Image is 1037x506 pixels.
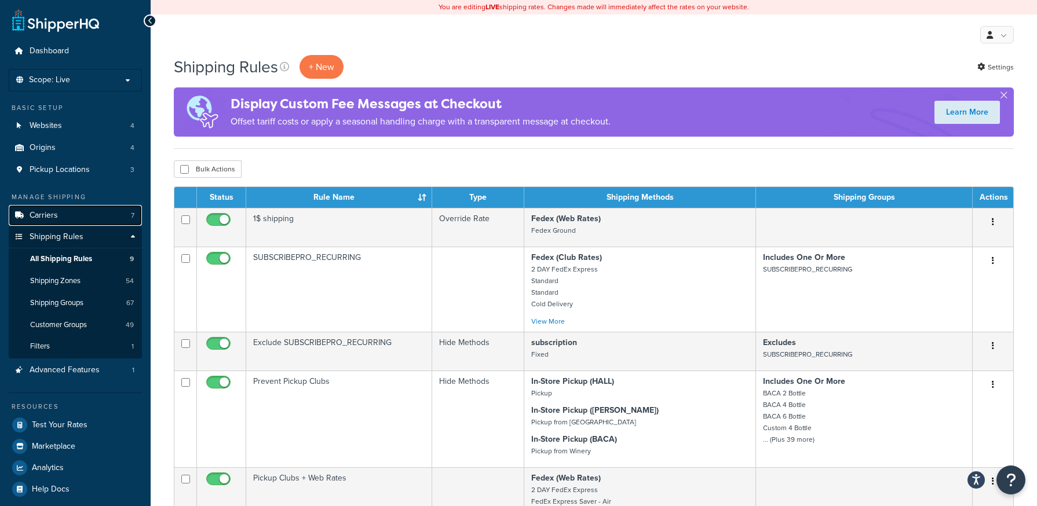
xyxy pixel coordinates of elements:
[32,442,75,452] span: Marketplace
[29,75,70,85] span: Scope: Live
[30,121,62,131] span: Websites
[531,212,601,225] strong: Fedex (Web Rates)
[531,349,549,360] small: Fixed
[246,208,432,247] td: 1$ shipping
[174,56,278,78] h1: Shipping Rules
[300,55,344,79] p: + New
[30,46,69,56] span: Dashboard
[174,160,242,178] button: Bulk Actions
[934,101,1000,124] a: Learn More
[9,314,142,336] a: Customer Groups 49
[30,298,83,308] span: Shipping Groups
[130,254,134,264] span: 9
[524,187,756,208] th: Shipping Methods
[9,415,142,435] a: Test Your Rates
[531,404,659,416] strong: In-Store Pickup ([PERSON_NAME])
[531,336,577,349] strong: subscription
[30,232,83,242] span: Shipping Rules
[9,248,142,270] a: All Shipping Rules 9
[531,446,591,456] small: Pickup from Winery
[9,115,142,137] a: Websites 4
[131,211,134,221] span: 7
[12,9,99,32] a: ShipperHQ Home
[9,248,142,270] li: All Shipping Rules
[9,314,142,336] li: Customer Groups
[130,143,134,153] span: 4
[174,87,231,137] img: duties-banner-06bc72dcb5fe05cb3f9472aba00be2ae8eb53ab6f0d8bb03d382ba314ac3c341.png
[231,113,611,130] p: Offset tariff costs or apply a seasonal handling charge with a transparent message at checkout.
[126,276,134,286] span: 54
[30,143,56,153] span: Origins
[30,342,50,351] span: Filters
[9,115,142,137] li: Websites
[977,59,1014,75] a: Settings
[9,360,142,381] li: Advanced Features
[9,159,142,181] li: Pickup Locations
[763,264,852,274] small: SUBSCRIBEPRO_RECURRING
[531,225,576,236] small: Fedex Ground
[130,121,134,131] span: 4
[763,336,796,349] strong: Excludes
[973,187,1013,208] th: Actions
[246,332,432,371] td: Exclude SUBSCRIBEPRO_RECURRING
[763,349,852,360] small: SUBSCRIBEPRO_RECURRING
[9,159,142,181] a: Pickup Locations 3
[531,417,636,427] small: Pickup from [GEOGRAPHIC_DATA]
[9,457,142,478] a: Analytics
[531,251,602,263] strong: Fedex (Club Rates)
[9,205,142,226] li: Carriers
[432,208,524,247] td: Override Rate
[30,276,81,286] span: Shipping Zones
[32,463,64,473] span: Analytics
[9,436,142,457] a: Marketplace
[432,371,524,467] td: Hide Methods
[32,420,87,430] span: Test Your Rates
[9,41,142,62] a: Dashboard
[126,298,134,308] span: 67
[9,479,142,500] a: Help Docs
[756,187,973,208] th: Shipping Groups
[9,270,142,292] a: Shipping Zones 54
[996,465,1025,494] button: Open Resource Center
[485,2,499,12] b: LIVE
[531,388,552,398] small: Pickup
[9,226,142,358] li: Shipping Rules
[30,254,92,264] span: All Shipping Rules
[531,472,601,484] strong: Fedex (Web Rates)
[9,205,142,226] a: Carriers 7
[531,433,617,445] strong: In-Store Pickup (BACA)
[9,292,142,314] li: Shipping Groups
[763,375,845,387] strong: Includes One Or More
[32,485,70,494] span: Help Docs
[132,365,134,375] span: 1
[9,336,142,357] li: Filters
[9,192,142,202] div: Manage Shipping
[246,187,432,208] th: Rule Name : activate to sort column ascending
[132,342,134,351] span: 1
[9,360,142,381] a: Advanced Features 1
[130,165,134,175] span: 3
[246,247,432,332] td: SUBSCRIBEPRO_RECURRING
[531,264,598,309] small: 2 DAY FedEx Express Standard Standard Cold Delivery
[9,103,142,113] div: Basic Setup
[763,388,815,445] small: BACA 2 Bottle BACA 4 Bottle BACA 6 Bottle Custom 4 Bottle ... (Plus 39 more)
[30,165,90,175] span: Pickup Locations
[763,251,845,263] strong: Includes One Or More
[9,402,142,412] div: Resources
[30,211,58,221] span: Carriers
[126,320,134,330] span: 49
[9,137,142,159] a: Origins 4
[30,365,100,375] span: Advanced Features
[197,187,246,208] th: Status
[432,187,524,208] th: Type
[531,316,565,327] a: View More
[9,270,142,292] li: Shipping Zones
[231,94,611,113] h4: Display Custom Fee Messages at Checkout
[30,320,87,330] span: Customer Groups
[531,375,614,387] strong: In-Store Pickup (HALL)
